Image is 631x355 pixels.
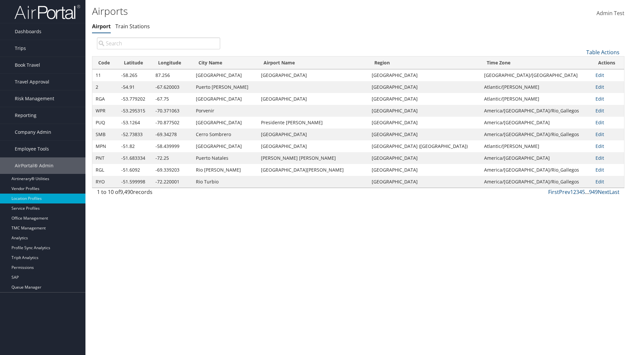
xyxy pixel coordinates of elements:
td: 87.256 [152,69,193,81]
td: PUQ [92,117,118,129]
a: 2 [573,188,576,196]
td: Rio [PERSON_NAME] [193,164,258,176]
td: WPR [92,105,118,117]
th: City Name: activate to sort column ascending [193,57,258,69]
a: Edit [596,84,604,90]
span: Risk Management [15,90,54,107]
td: RGA [92,93,118,105]
a: Prev [559,188,570,196]
img: airportal-logo.png [14,4,80,20]
td: America/[GEOGRAPHIC_DATA] [481,117,592,129]
a: Edit [596,96,604,102]
div: 1 to 10 of records [97,188,220,199]
span: Reporting [15,107,36,124]
td: [GEOGRAPHIC_DATA] [258,93,368,105]
a: Edit [596,178,604,185]
td: -72.220001 [152,176,193,188]
span: Book Travel [15,57,40,73]
td: 11 [92,69,118,81]
td: -70.371063 [152,105,193,117]
span: Dashboards [15,23,41,40]
td: America/[GEOGRAPHIC_DATA]/Rio_Gallegos [481,176,592,188]
td: -53.295315 [118,105,152,117]
td: Puerto [PERSON_NAME] [193,81,258,93]
td: PNT [92,152,118,164]
a: Next [598,188,609,196]
span: … [585,188,589,196]
td: [GEOGRAPHIC_DATA] [368,152,481,164]
span: AirPortal® Admin [15,157,54,174]
a: 3 [576,188,579,196]
th: Airport Name: activate to sort column ascending [258,57,368,69]
td: -69.34278 [152,129,193,140]
td: America/[GEOGRAPHIC_DATA]/Rio_Gallegos [481,105,592,117]
td: -53.779202 [118,93,152,105]
td: [GEOGRAPHIC_DATA][PERSON_NAME] [258,164,368,176]
th: Time Zone: activate to sort column ascending [481,57,592,69]
td: Puerto Natales [193,152,258,164]
a: Admin Test [596,3,624,24]
td: [GEOGRAPHIC_DATA] ([GEOGRAPHIC_DATA]) [368,140,481,152]
td: -51.599998 [118,176,152,188]
td: RGL [92,164,118,176]
th: Code: activate to sort column ascending [92,57,118,69]
td: [GEOGRAPHIC_DATA] [368,105,481,117]
a: Airport [92,23,111,30]
span: Trips [15,40,26,57]
td: -51.6092 [118,164,152,176]
a: 949 [589,188,598,196]
td: SMB [92,129,118,140]
td: 2 [92,81,118,93]
td: -54.91 [118,81,152,93]
a: Edit [596,107,604,114]
td: [GEOGRAPHIC_DATA] [368,81,481,93]
td: [GEOGRAPHIC_DATA] [368,69,481,81]
td: Porvenir [193,105,258,117]
a: 1 [570,188,573,196]
a: Edit [596,131,604,137]
td: [PERSON_NAME] [PERSON_NAME] [258,152,368,164]
a: Edit [596,167,604,173]
a: Table Actions [586,49,619,56]
h1: Airports [92,4,447,18]
td: [GEOGRAPHIC_DATA] [368,93,481,105]
td: America/[GEOGRAPHIC_DATA] [481,152,592,164]
td: [GEOGRAPHIC_DATA] [368,129,481,140]
td: -53.1264 [118,117,152,129]
a: First [548,188,559,196]
th: Longitude: activate to sort column ascending [152,57,193,69]
span: Employee Tools [15,141,49,157]
td: -52.73833 [118,129,152,140]
td: RYO [92,176,118,188]
td: [GEOGRAPHIC_DATA] [193,69,258,81]
td: [GEOGRAPHIC_DATA] [368,117,481,129]
td: -51.683334 [118,152,152,164]
a: Edit [596,155,604,161]
td: [GEOGRAPHIC_DATA] [193,93,258,105]
span: Travel Approval [15,74,49,90]
td: [GEOGRAPHIC_DATA] [193,117,258,129]
td: Atlantic/[PERSON_NAME] [481,140,592,152]
a: Edit [596,72,604,78]
td: America/[GEOGRAPHIC_DATA]/Rio_Gallegos [481,129,592,140]
a: Edit [596,119,604,126]
span: Company Admin [15,124,51,140]
td: -67.75 [152,93,193,105]
td: MPN [92,140,118,152]
td: [GEOGRAPHIC_DATA] [368,164,481,176]
td: [GEOGRAPHIC_DATA] [368,176,481,188]
a: Train Stations [115,23,150,30]
td: -51.82 [118,140,152,152]
td: America/[GEOGRAPHIC_DATA]/Rio_Gallegos [481,164,592,176]
span: 9,490 [120,188,133,196]
td: Presidente [PERSON_NAME] [258,117,368,129]
td: [GEOGRAPHIC_DATA]/[GEOGRAPHIC_DATA] [481,69,592,81]
a: Edit [596,143,604,149]
td: [GEOGRAPHIC_DATA] [258,129,368,140]
td: [GEOGRAPHIC_DATA] [258,140,368,152]
td: -67.620003 [152,81,193,93]
td: -69.339203 [152,164,193,176]
td: Cerro Sombrero [193,129,258,140]
td: Rio Turbio [193,176,258,188]
td: -58.439999 [152,140,193,152]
